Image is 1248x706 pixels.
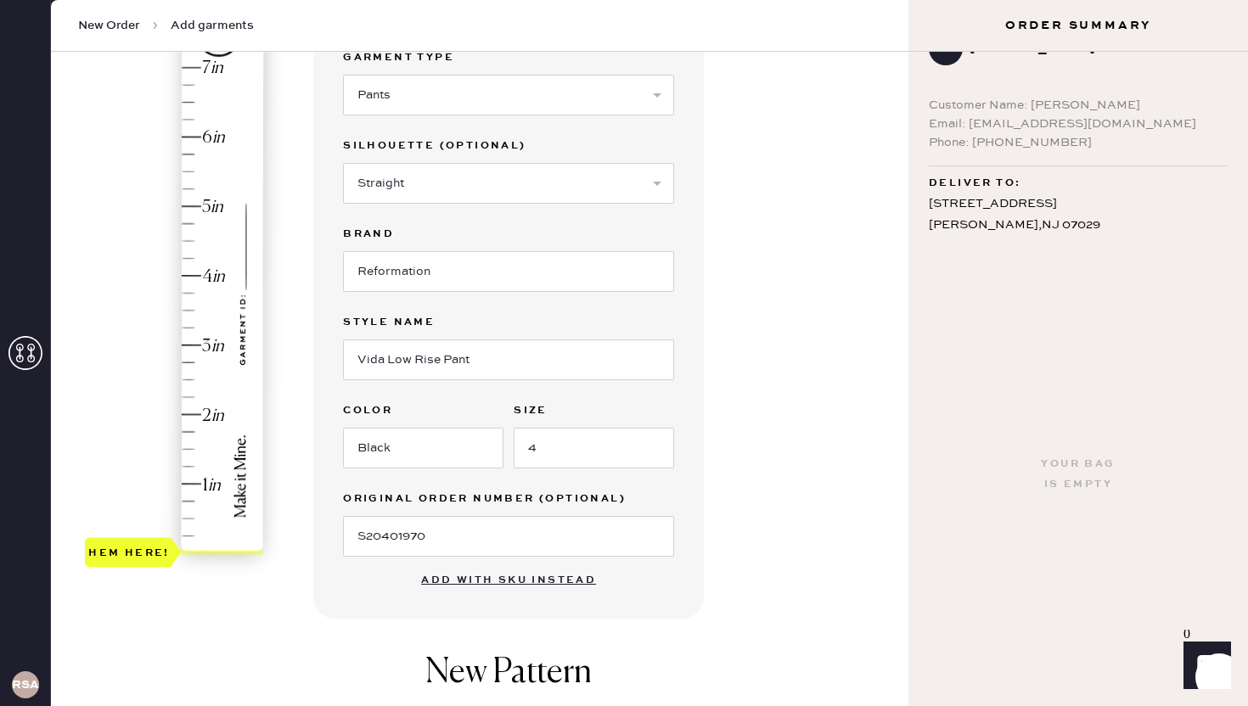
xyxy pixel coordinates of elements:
[12,679,39,691] h3: RSA
[343,312,674,333] label: Style name
[202,57,211,80] div: 7
[343,489,674,509] label: Original Order Number (Optional)
[514,401,674,421] label: Size
[343,339,674,380] input: e.g. Daisy 2 Pocket
[343,224,674,244] label: Brand
[514,428,674,468] input: e.g. 30R
[1167,630,1240,703] iframe: Front Chat
[343,251,674,292] input: Brand name
[929,115,1228,133] div: Email: [EMAIL_ADDRESS][DOMAIN_NAME]
[929,193,1228,236] div: [STREET_ADDRESS] [PERSON_NAME] , NJ 07029
[343,136,674,156] label: Silhouette (optional)
[171,17,254,34] span: Add garments
[411,563,606,597] button: Add with SKU instead
[929,133,1228,152] div: Phone: [PHONE_NUMBER]
[937,42,954,54] h3: JC
[1041,454,1115,495] div: Your bag is empty
[929,173,1020,193] span: Deliver to:
[343,401,503,421] label: Color
[343,428,503,468] input: e.g. Navy
[343,48,674,68] label: Garment Type
[343,516,674,557] input: e.g. 1020304
[929,96,1228,115] div: Customer Name: [PERSON_NAME]
[908,17,1248,34] h3: Order Summary
[78,17,140,34] span: New Order
[88,542,170,563] div: Hem here!
[211,57,223,80] div: in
